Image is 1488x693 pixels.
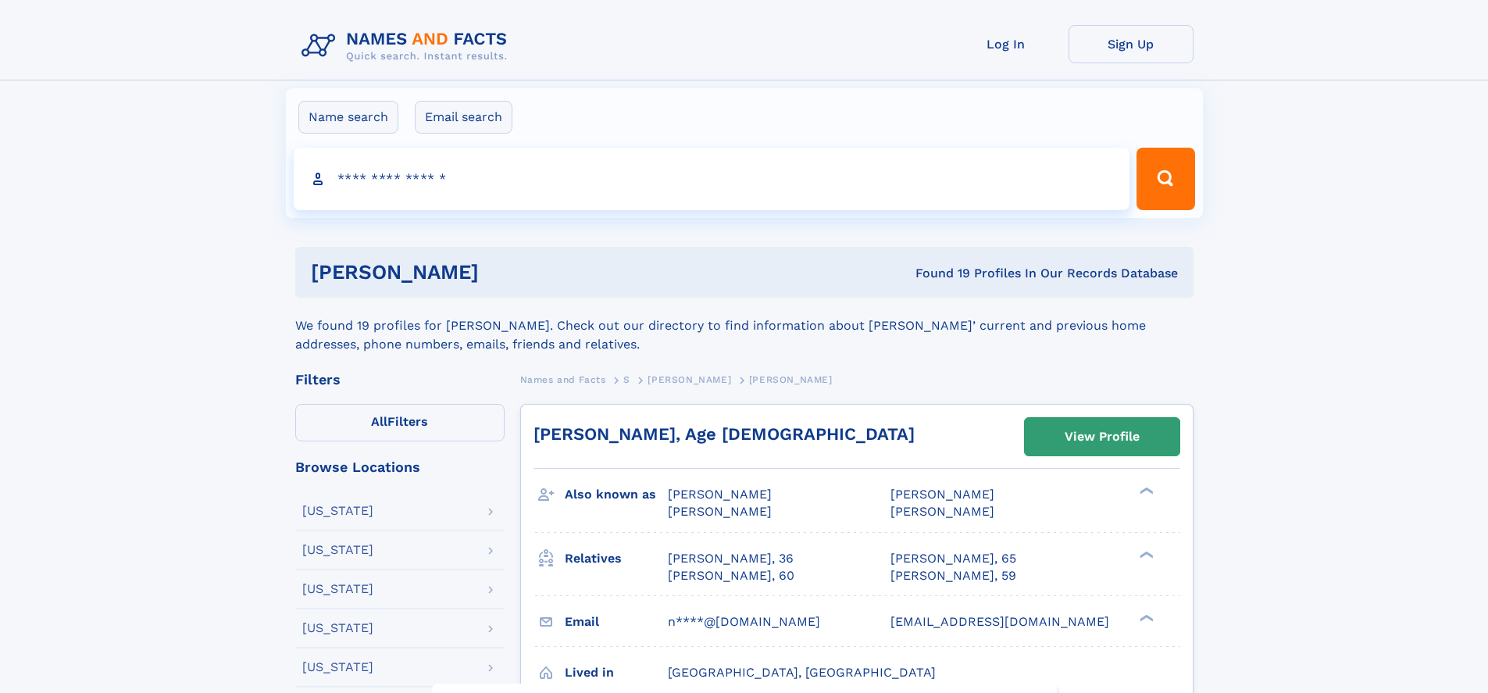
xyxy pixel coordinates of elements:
a: S [623,370,630,389]
div: [US_STATE] [302,583,373,595]
a: Sign Up [1069,25,1194,63]
div: [US_STATE] [302,505,373,517]
div: ❯ [1136,549,1154,559]
a: [PERSON_NAME], Age [DEMOGRAPHIC_DATA] [533,424,915,444]
div: [US_STATE] [302,661,373,673]
input: search input [294,148,1130,210]
a: [PERSON_NAME], 60 [668,567,794,584]
span: [PERSON_NAME] [749,374,833,385]
div: We found 19 profiles for [PERSON_NAME]. Check out our directory to find information about [PERSON... [295,298,1194,354]
button: Search Button [1137,148,1194,210]
h3: Lived in [565,659,668,686]
div: [US_STATE] [302,622,373,634]
div: ❯ [1136,486,1154,496]
span: [PERSON_NAME] [890,487,994,502]
a: [PERSON_NAME], 65 [890,550,1016,567]
span: [EMAIL_ADDRESS][DOMAIN_NAME] [890,614,1109,629]
h3: Relatives [565,545,668,572]
h1: [PERSON_NAME] [311,263,698,282]
div: ❯ [1136,613,1154,623]
h3: Email [565,609,668,635]
label: Filters [295,404,505,441]
span: [GEOGRAPHIC_DATA], [GEOGRAPHIC_DATA] [668,665,936,680]
label: Name search [298,101,398,134]
a: [PERSON_NAME] [648,370,731,389]
a: [PERSON_NAME], 36 [668,550,794,567]
div: Found 19 Profiles In Our Records Database [697,265,1178,282]
a: Names and Facts [520,370,606,389]
span: S [623,374,630,385]
div: View Profile [1065,419,1140,455]
img: Logo Names and Facts [295,25,520,67]
span: [PERSON_NAME] [890,504,994,519]
a: Log In [944,25,1069,63]
span: [PERSON_NAME] [648,374,731,385]
span: All [371,414,387,429]
label: Email search [415,101,512,134]
div: Filters [295,373,505,387]
span: [PERSON_NAME] [668,504,772,519]
div: Browse Locations [295,460,505,474]
span: [PERSON_NAME] [668,487,772,502]
div: [US_STATE] [302,544,373,556]
a: [PERSON_NAME], 59 [890,567,1016,584]
a: View Profile [1025,418,1179,455]
h3: Also known as [565,481,668,508]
